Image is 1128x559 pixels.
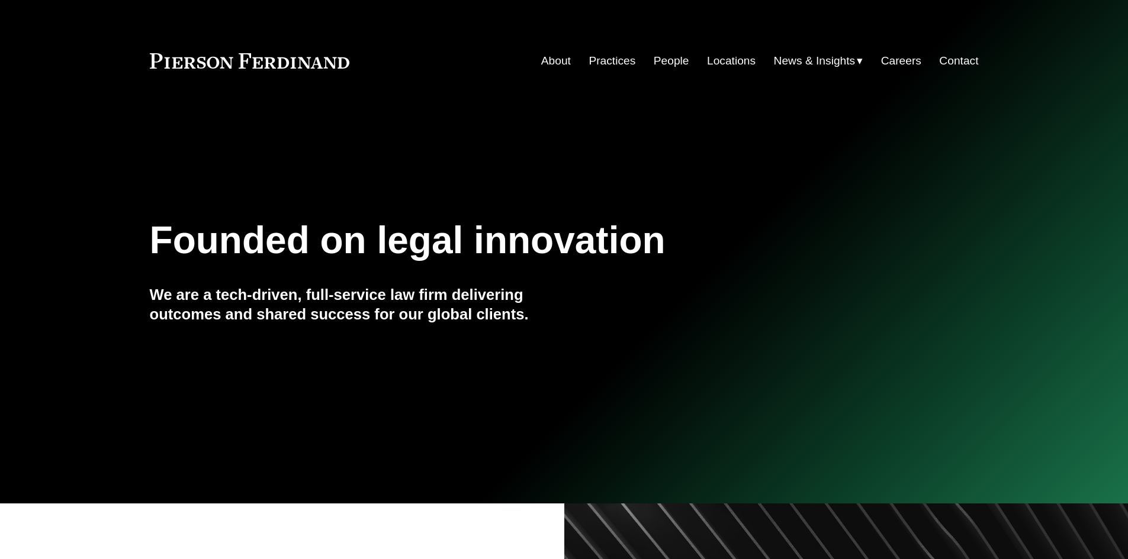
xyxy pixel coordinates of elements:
a: folder dropdown [774,50,863,72]
a: People [654,50,689,72]
a: Contact [939,50,978,72]
a: Locations [707,50,756,72]
a: Practices [589,50,635,72]
a: Careers [881,50,921,72]
a: About [541,50,571,72]
h4: We are a tech-driven, full-service law firm delivering outcomes and shared success for our global... [150,285,564,324]
span: News & Insights [774,51,856,72]
h1: Founded on legal innovation [150,219,841,262]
